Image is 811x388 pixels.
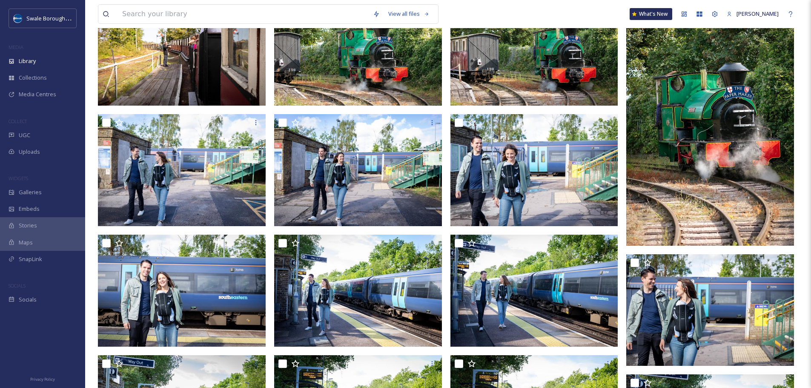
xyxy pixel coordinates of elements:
[19,205,40,213] span: Embeds
[26,14,85,22] span: Swale Borough Council
[98,235,266,347] img: 5D4_4095.jpg
[14,14,22,23] img: Swale-Borough-Council-default-social-image.png
[19,296,37,304] span: Socials
[450,235,618,347] img: 5D4_4090.jpg
[30,377,55,382] span: Privacy Policy
[736,10,779,17] span: [PERSON_NAME]
[30,374,55,384] a: Privacy Policy
[19,255,42,263] span: SnapLink
[384,6,434,22] a: View all files
[9,175,28,181] span: WIDGETS
[19,148,40,156] span: Uploads
[9,282,26,289] span: SOCIALS
[626,254,794,366] img: 5D4_4098.jpg
[274,114,442,226] img: 5D4_4102.jpg
[19,74,47,82] span: Collections
[19,221,37,230] span: Stories
[19,239,33,247] span: Maps
[19,131,30,139] span: UGC
[118,5,369,23] input: Search your library
[450,114,618,226] img: 5D4_4100.jpg
[19,90,56,98] span: Media Centres
[9,44,23,50] span: MEDIA
[630,8,672,20] a: What's New
[98,114,266,226] img: 5D4_4105.jpg
[722,6,783,22] a: [PERSON_NAME]
[274,235,442,347] img: 5D4_4092.jpg
[9,118,27,124] span: COLLECT
[19,57,36,65] span: Library
[19,188,42,196] span: Galleries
